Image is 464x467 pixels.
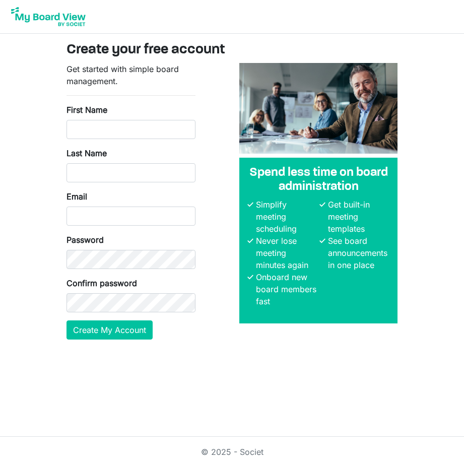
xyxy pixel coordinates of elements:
button: Create My Account [67,320,153,340]
li: Get built-in meeting templates [325,198,389,235]
img: A photograph of board members sitting at a table [239,63,397,154]
img: My Board View Logo [8,4,89,29]
h4: Spend less time on board administration [247,166,389,195]
li: Onboard new board members fast [253,271,317,307]
label: Confirm password [67,277,137,289]
label: Email [67,190,87,203]
li: Simplify meeting scheduling [253,198,317,235]
li: See board announcements in one place [325,235,389,271]
span: Get started with simple board management. [67,64,179,86]
h3: Create your free account [67,42,398,59]
label: First Name [67,104,107,116]
a: © 2025 - Societ [201,447,263,457]
label: Last Name [67,147,107,159]
label: Password [67,234,104,246]
li: Never lose meeting minutes again [253,235,317,271]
